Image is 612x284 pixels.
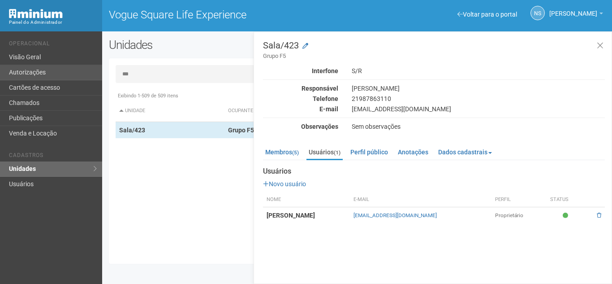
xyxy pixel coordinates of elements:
[9,18,95,26] div: Painel do Administrador
[350,192,491,207] th: E-mail
[256,95,345,103] div: Telefone
[228,127,254,134] strong: Grupo F5
[9,9,63,18] img: Minium
[256,105,345,113] div: E-mail
[436,145,494,159] a: Dados cadastrais
[256,122,345,131] div: Observações
[116,92,599,100] div: Exibindo 1-509 de 509 itens
[491,192,547,207] th: Perfil
[292,149,299,156] small: (5)
[302,42,308,51] a: Modificar a unidade
[256,84,345,92] div: Responsável
[547,192,586,207] th: Status
[549,11,603,18] a: [PERSON_NAME]
[345,67,612,75] div: S/R
[263,180,306,188] a: Novo usuário
[256,67,345,75] div: Interfone
[109,9,350,21] h1: Vogue Square Life Experience
[116,100,225,122] th: Unidade: activate to sort column descending
[353,212,437,218] a: [EMAIL_ADDRESS][DOMAIN_NAME]
[549,1,597,17] span: Nicolle Silva
[263,167,605,175] strong: Usuários
[306,145,343,160] a: Usuários(1)
[348,145,390,159] a: Perfil público
[457,11,517,18] a: Voltar para o portal
[9,152,95,162] li: Cadastros
[563,212,570,219] span: Ativo
[396,145,431,159] a: Anotações
[263,41,605,60] h3: Sala/423
[491,207,547,224] td: Proprietário
[109,38,308,52] h2: Unidades
[119,127,145,134] strong: Sala/423
[334,149,340,156] small: (1)
[263,52,605,60] small: Grupo F5
[345,84,612,92] div: [PERSON_NAME]
[9,40,95,50] li: Operacional
[263,145,301,159] a: Membros(5)
[263,192,350,207] th: Nome
[267,212,315,219] strong: [PERSON_NAME]
[530,6,545,20] a: NS
[224,100,425,122] th: Ocupante: activate to sort column ascending
[345,105,612,113] div: [EMAIL_ADDRESS][DOMAIN_NAME]
[345,95,612,103] div: 21987863110
[345,122,612,131] div: Sem observações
